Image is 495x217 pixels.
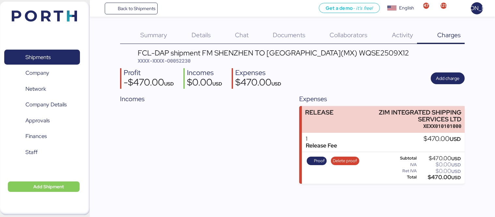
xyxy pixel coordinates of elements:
div: Total [390,175,417,179]
a: Approvals [4,113,80,128]
button: Delete proof [331,157,359,165]
div: IVA [390,163,417,167]
a: Staff [4,145,80,160]
span: USD [450,135,461,143]
span: USD [451,175,461,180]
span: Activity [392,31,413,39]
div: $0.00 [418,169,461,174]
span: XXXX-XXXX-O0052230 [138,57,191,64]
span: USD [451,162,461,168]
span: Approvals [25,116,50,125]
button: Add charge [431,72,465,84]
div: $0.00 [187,78,222,89]
div: Subtotal [390,156,417,161]
span: Documents [273,31,305,39]
div: Profit [124,68,174,78]
span: Company [25,68,49,78]
span: Network [25,84,46,94]
span: Delete proof [333,157,357,164]
span: Details [192,31,211,39]
span: USD [164,81,174,87]
span: Proof [314,157,325,164]
span: Add charge [436,74,459,82]
button: Menu [94,3,105,14]
span: Chat [235,31,249,39]
button: Proof [307,157,327,165]
a: Finances [4,129,80,144]
div: FCL-DAP shipment FM SHENZHEN TO [GEOGRAPHIC_DATA](MX) WQSE2509X12 [138,49,409,56]
span: Shipments [25,53,51,62]
a: Network [4,81,80,96]
span: USD [451,156,461,162]
div: Ret IVA [390,169,417,173]
div: Expenses [235,68,281,78]
div: ZIM INTEGRATED SHIPPING SERVICES LTD [368,109,462,123]
span: Back to Shipments [118,5,155,12]
a: Company [4,66,80,81]
div: English [399,5,414,11]
div: Incomes [120,94,286,104]
span: USD [212,81,222,87]
a: Back to Shipments [105,3,158,14]
div: $470.00 [418,156,461,161]
div: 1 [306,135,337,142]
span: Finances [25,132,47,141]
div: RELEASE [305,109,333,116]
div: Release Fee [306,142,337,149]
span: Collaborators [330,31,367,39]
div: $470.00 [235,78,281,89]
a: Shipments [4,50,80,65]
span: USD [271,81,281,87]
div: $470.00 [424,135,461,143]
span: USD [451,168,461,174]
span: Add Shipment [33,183,64,191]
a: Company Details [4,97,80,112]
div: Incomes [187,68,222,78]
button: Add Shipment [8,181,80,192]
span: Summary [140,31,167,39]
div: $470.00 [418,175,461,180]
span: Charges [437,31,461,39]
span: Staff [25,147,38,157]
div: XEXX010101000 [368,123,462,130]
div: $0.00 [418,162,461,167]
div: -$470.00 [124,78,174,89]
span: Company Details [25,100,67,109]
div: Expenses [299,94,465,104]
